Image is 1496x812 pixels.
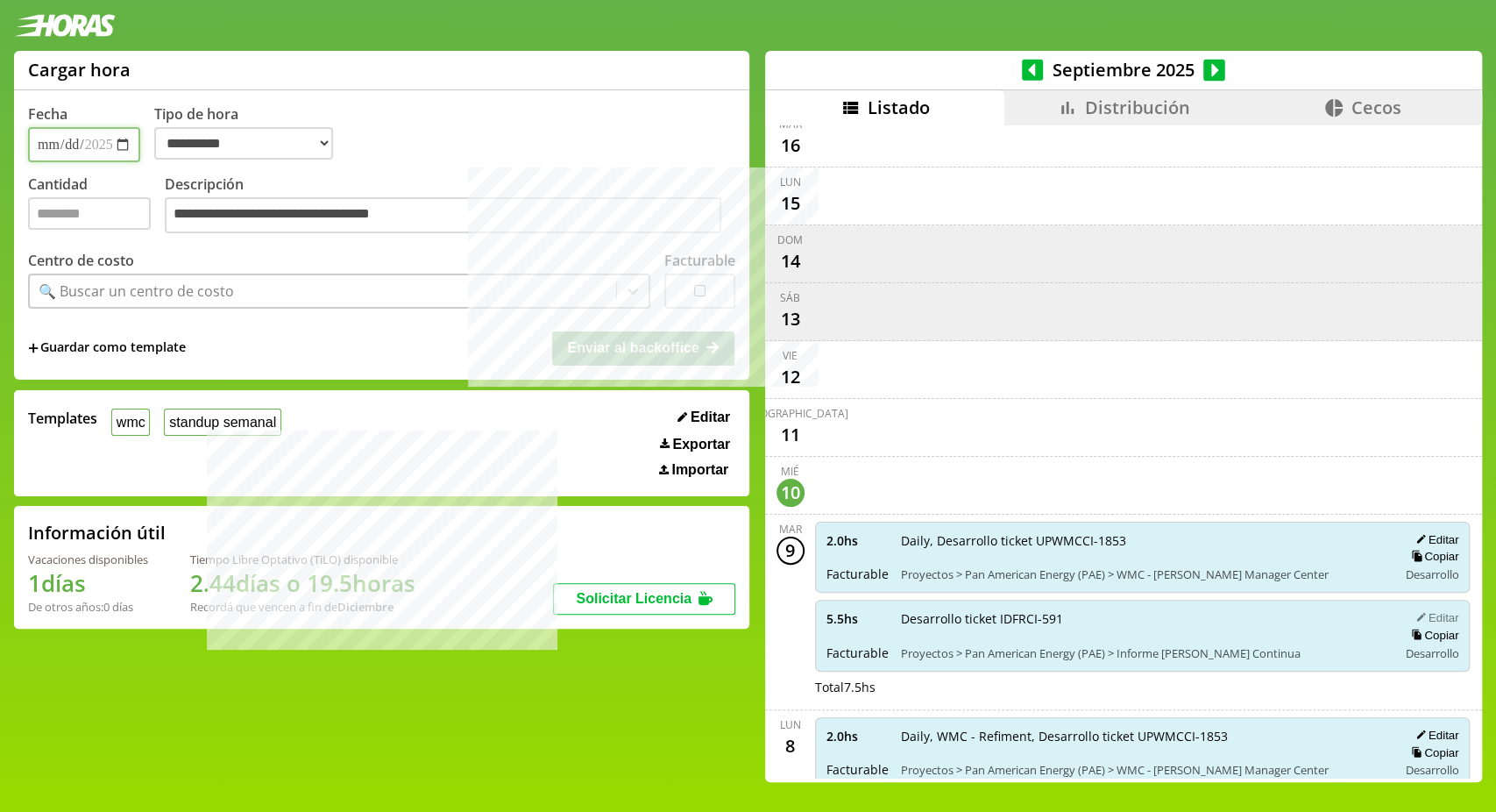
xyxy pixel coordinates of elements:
[776,479,805,507] div: 10
[826,645,889,661] span: Facturable
[1406,549,1458,564] button: Copiar
[672,409,735,426] button: Editar
[39,281,234,301] div: 🔍 Buscar un centro de costo
[1406,745,1458,760] button: Copiar
[671,462,728,478] span: Importar
[664,251,735,270] label: Facturable
[776,305,805,333] div: 13
[733,406,848,421] div: [DEMOGRAPHIC_DATA]
[111,409,150,436] button: wmc
[154,127,333,160] select: Tipo de hora
[28,104,67,124] label: Fecha
[1406,628,1458,643] button: Copiar
[815,679,1471,695] div: Total 7.5 hs
[164,409,280,436] button: standup semanal
[779,522,802,537] div: mar
[826,566,889,582] span: Facturable
[1043,58,1203,82] span: Septiembre 2025
[154,104,347,162] label: Tipo de hora
[776,732,805,760] div: 8
[1405,762,1458,778] span: Desarrollo
[901,610,1386,627] span: Desarrollo ticket IDFRCI-591
[826,610,889,627] span: 5.5 hs
[783,348,798,363] div: vie
[28,175,165,239] label: Cantidad
[901,566,1386,582] span: Proyectos > Pan American Energy (PAE) > WMC - [PERSON_NAME] Manager Center
[28,599,148,615] div: De otros años: 0 días
[826,761,889,778] span: Facturable
[28,552,148,567] div: Vacaciones disponibles
[901,532,1386,549] span: Daily, Desarrollo ticket UPWMCCI-1853
[901,645,1386,661] span: Proyectos > Pan American Energy (PAE) > Informe [PERSON_NAME] Continua
[28,521,166,545] h2: Información útil
[1410,532,1458,547] button: Editar
[28,338,39,358] span: +
[28,567,148,599] h1: 1 días
[777,232,803,247] div: dom
[28,251,134,270] label: Centro de costo
[190,567,415,599] h1: 2.44 días o 19.5 horas
[553,583,735,615] button: Solicitar Licencia
[781,464,799,479] div: mié
[780,290,800,305] div: sáb
[901,762,1386,778] span: Proyectos > Pan American Energy (PAE) > WMC - [PERSON_NAME] Manager Center
[165,197,721,234] textarea: Descripción
[1085,96,1190,119] span: Distribución
[776,132,805,160] div: 16
[1410,610,1458,625] button: Editar
[691,410,730,425] span: Editar
[14,14,116,37] img: logotipo
[28,409,97,428] span: Templates
[776,363,805,391] div: 12
[28,58,131,82] h1: Cargar hora
[765,125,1482,780] div: scrollable content
[576,591,691,606] span: Solicitar Licencia
[1351,96,1401,119] span: Cecos
[776,537,805,565] div: 9
[672,437,730,452] span: Exportar
[165,175,735,239] label: Descripción
[190,599,415,615] div: Recordá que vencen a fin de
[28,197,151,230] input: Cantidad
[780,717,801,732] div: lun
[776,421,805,449] div: 11
[868,96,930,119] span: Listado
[655,436,735,453] button: Exportar
[776,189,805,217] div: 15
[1410,728,1458,743] button: Editar
[337,599,393,615] b: Diciembre
[780,175,801,189] div: lun
[826,728,889,744] span: 2.0 hs
[826,532,889,549] span: 2.0 hs
[776,247,805,275] div: 14
[1405,566,1458,582] span: Desarrollo
[28,338,186,358] span: +Guardar como template
[190,552,415,567] div: Tiempo Libre Optativo (TiLO) disponible
[1405,645,1458,661] span: Desarrollo
[901,728,1386,744] span: Daily, WMC - Refiment, Desarrollo ticket UPWMCCI-1853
